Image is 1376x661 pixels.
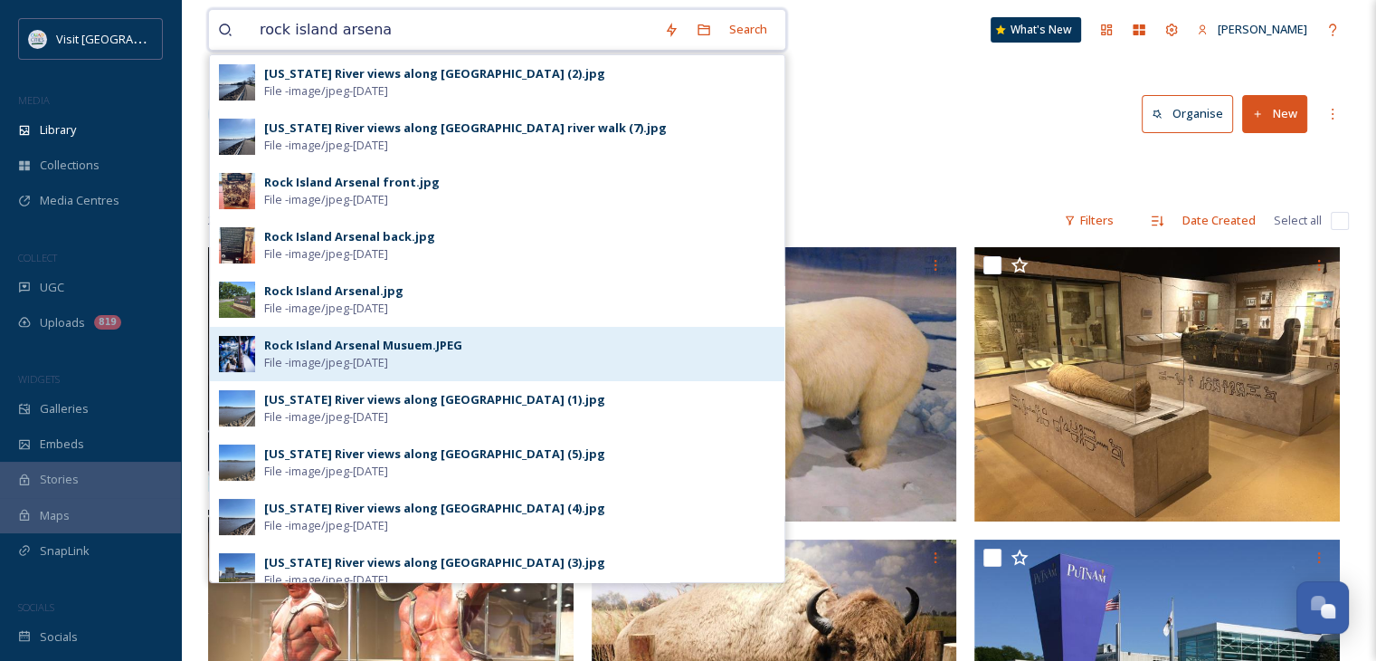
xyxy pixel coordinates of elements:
[56,30,196,47] span: Visit [GEOGRAPHIC_DATA]
[1055,203,1123,238] div: Filters
[264,82,388,100] span: File - image/jpeg - [DATE]
[251,10,655,50] input: Search your library
[264,517,388,534] span: File - image/jpeg - [DATE]
[1218,21,1307,37] span: [PERSON_NAME]
[40,436,84,453] span: Embeds
[29,30,47,48] img: QCCVB_VISIT_vert_logo_4c_tagline_122019.svg
[18,93,50,107] span: MEDIA
[264,408,388,426] span: File - image/jpeg - [DATE]
[264,463,388,480] span: File - image/jpeg - [DATE]
[264,500,605,517] div: [US_STATE] River views along [GEOGRAPHIC_DATA] (4).jpg
[264,571,388,589] span: File - image/jpeg - [DATE]
[1142,95,1233,132] button: Organise
[1274,212,1322,229] span: Select all
[264,191,388,208] span: File - image/jpeg - [DATE]
[264,354,388,371] span: File - image/jpeg - [DATE]
[219,227,255,263] img: 869a3f81-9aa7-4414-b109-d966d3f72637.jpg
[40,628,78,646] span: Socials
[219,336,255,372] img: 207a4c15-cfec-455c-a830-a7657e5e182c.jpg
[264,554,605,571] div: [US_STATE] River views along [GEOGRAPHIC_DATA] (3).jpg
[264,445,605,463] div: [US_STATE] River views along [GEOGRAPHIC_DATA] (5).jpg
[720,12,776,47] div: Search
[219,553,255,589] img: 74afc09e-4dd0-4c20-85e6-8d881c17fba4.jpg
[18,251,57,264] span: COLLECT
[18,600,54,614] span: SOCIALS
[219,445,255,481] img: 7744367f-1253-46e3-8453-cf5f294e5e2e.jpg
[264,174,440,191] div: Rock Island Arsenal front.jpg
[40,400,89,417] span: Galleries
[264,283,403,300] div: Rock Island Arsenal.jpg
[1173,203,1265,238] div: Date Created
[18,372,60,386] span: WIDGETS
[40,279,64,296] span: UGC
[264,65,605,82] div: [US_STATE] River views along [GEOGRAPHIC_DATA] (2).jpg
[264,245,388,263] span: File - image/jpeg - [DATE]
[1296,581,1349,634] button: Open Chat
[219,64,255,101] img: cd83983b-2d20-43bd-9ab1-850d2f9b0c27.jpg
[264,228,435,245] div: Rock Island Arsenal back.jpg
[264,137,388,154] span: File - image/jpeg - [DATE]
[94,315,121,330] div: 819
[1188,12,1316,47] a: [PERSON_NAME]
[974,247,1340,522] img: IMG-1769.jpg
[991,17,1081,43] a: What's New
[40,471,79,488] span: Stories
[264,337,462,354] div: Rock Island Arsenal Musuem.JPEG
[40,507,70,524] span: Maps
[264,300,388,317] span: File - image/jpeg - [DATE]
[219,173,255,209] img: 4bdef862-b9f2-44d8-969c-1871a950ff23.jpg
[219,119,255,155] img: f60bce4b-f029-4088-9c60-cfcb8c687bb1.jpg
[264,120,667,137] div: [US_STATE] River views along [GEOGRAPHIC_DATA] river walk (7).jpg
[40,157,100,174] span: Collections
[40,121,76,139] span: Library
[1242,95,1307,132] button: New
[219,282,255,318] img: 16840684-d6e5-4b2d-9f1c-6e864cfcda72.jpg
[208,212,244,229] span: 21 file s
[219,390,255,426] img: e1b2827e-5133-4571-9bc0-695540c4fe4c.jpg
[40,542,90,560] span: SnapLink
[208,247,574,492] img: K00A5981.JPG
[219,499,255,535] img: 2884f02b-4671-4d13-923e-69c0f2591fa2.jpg
[264,391,605,408] div: [US_STATE] River views along [GEOGRAPHIC_DATA] (1).jpg
[40,314,85,331] span: Uploads
[40,192,119,209] span: Media Centres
